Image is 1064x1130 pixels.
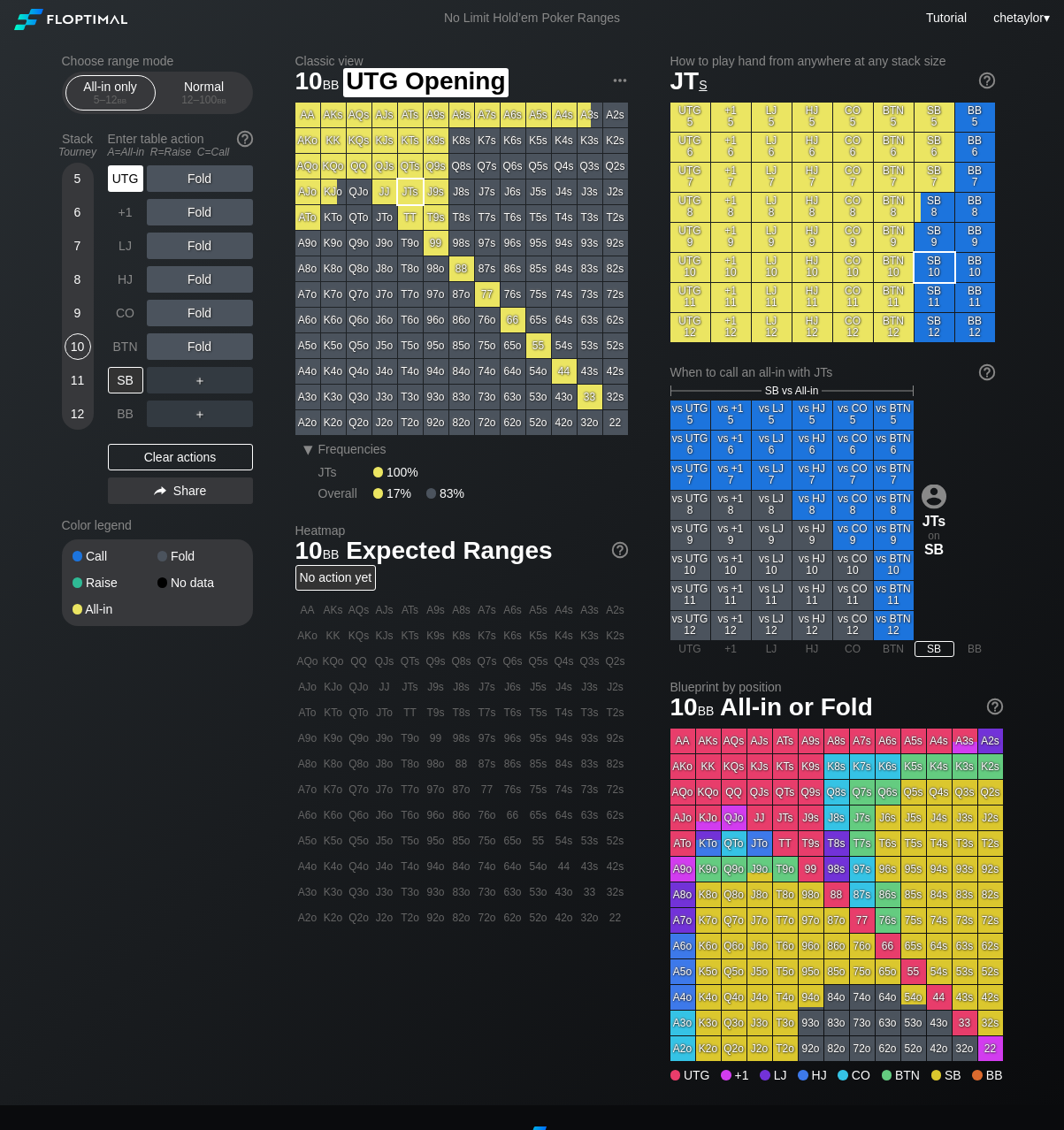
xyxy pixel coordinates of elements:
div: 85o [449,333,474,358]
div: 55 [526,333,551,358]
div: CO 11 [833,283,873,312]
div: K3s [578,128,602,153]
div: 98s [449,231,474,256]
div: SB 9 [915,223,954,252]
div: 72o [475,410,500,435]
div: 87o [449,282,474,307]
span: bb [118,94,127,106]
div: BB 9 [955,223,995,252]
div: K5o [321,333,346,358]
div: A3o [295,385,320,409]
div: SB [108,367,143,393]
div: J6o [372,308,397,332]
div: J4o [372,359,397,384]
div: UTG 6 [670,133,710,162]
div: 54s [552,333,577,358]
div: K2o [321,410,346,435]
img: help.32db89a4.svg [985,697,1005,716]
div: T3o [398,385,423,409]
div: QJs [372,154,397,179]
div: T7o [398,282,423,307]
div: 76s [501,282,525,307]
span: s [699,73,707,93]
div: A3s [578,103,602,127]
div: A7s [475,103,500,127]
div: J8o [372,256,397,281]
div: QTo [347,205,371,230]
div: 54o [526,359,551,384]
div: BTN [108,333,143,360]
div: 87s [475,256,500,281]
div: AJs [372,103,397,127]
div: BTN 8 [874,193,914,222]
div: 33 [578,385,602,409]
div: 66 [501,308,525,332]
div: 84s [552,256,577,281]
div: vs BTN 5 [874,401,914,430]
div: When to call an all-in with JTs [670,365,995,379]
div: Call [73,550,157,562]
div: KQs [347,128,371,153]
div: vs CO 5 [833,401,873,430]
div: LJ 5 [752,103,792,132]
div: 76o [475,308,500,332]
div: AKs [321,103,346,127]
div: 98o [424,256,448,281]
div: 5 [65,165,91,192]
div: CO 5 [833,103,873,132]
div: 97s [475,231,500,256]
div: Fold [147,165,253,192]
div: J8s [449,179,474,204]
div: J9o [372,231,397,256]
div: 64o [501,359,525,384]
div: 93o [424,385,448,409]
div: T9s [424,205,448,230]
div: +1 5 [711,103,751,132]
div: Q9o [347,231,371,256]
div: SB 10 [915,253,954,282]
div: A2o [295,410,320,435]
div: K7o [321,282,346,307]
div: SB 6 [915,133,954,162]
div: 95o [424,333,448,358]
div: 32s [603,385,628,409]
div: AQs [347,103,371,127]
div: BB 11 [955,283,995,312]
img: help.32db89a4.svg [977,363,997,382]
div: 82s [603,256,628,281]
div: J4s [552,179,577,204]
div: KTs [398,128,423,153]
div: ▾ [989,8,1052,27]
div: ATo [295,205,320,230]
div: AJo [295,179,320,204]
div: A8o [295,256,320,281]
div: T4o [398,359,423,384]
div: K8o [321,256,346,281]
div: Q6s [501,154,525,179]
div: 83o [449,385,474,409]
div: 10 [65,333,91,360]
div: 65s [526,308,551,332]
div: 96s [501,231,525,256]
div: Q4o [347,359,371,384]
div: SB 11 [915,283,954,312]
div: BB 5 [955,103,995,132]
div: LJ 11 [752,283,792,312]
span: 10 [293,68,342,97]
span: SB vs All-in [765,385,819,397]
div: LJ 7 [752,163,792,192]
div: BTN 5 [874,103,914,132]
div: No data [157,576,242,589]
div: 12 – 100 [167,94,241,106]
div: 9 [65,300,91,326]
div: +1 8 [711,193,751,222]
div: 92o [424,410,448,435]
div: KJo [321,179,346,204]
div: LJ 12 [752,313,792,342]
div: +1 9 [711,223,751,252]
div: A6s [501,103,525,127]
div: LJ 9 [752,223,792,252]
div: SB 8 [915,193,954,222]
div: 53s [578,333,602,358]
div: T3s [578,205,602,230]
